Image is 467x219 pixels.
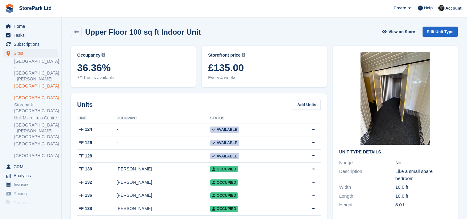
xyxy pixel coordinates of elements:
a: menu [3,49,58,58]
div: FF 128 [77,153,116,159]
a: menu [3,22,58,31]
h2: Units [77,100,93,109]
div: [PERSON_NAME] [116,179,210,186]
span: View on Store [389,29,415,35]
div: FF 124 [77,126,116,133]
div: No [395,159,452,166]
a: menu [3,31,58,40]
div: Description [339,168,395,182]
h2: Upper Floor 100 sq ft Indoor Unit [85,28,201,36]
span: Available [210,140,239,146]
span: Pricing [14,189,51,198]
div: FF 126 [77,140,116,146]
th: Unit [77,114,116,123]
span: Sites [14,49,51,58]
div: [PERSON_NAME] [116,205,210,212]
div: Like a small spare bedroom [395,168,452,182]
a: [GEOGRAPHIC_DATA] - [PERSON_NAME][GEOGRAPHIC_DATA] [14,122,58,140]
a: menu [3,189,58,198]
a: menu [3,180,58,189]
div: Width [339,184,395,191]
td: - [116,149,210,163]
a: Hull Microfirms Centre [14,115,58,121]
span: Every 4 weeks [208,75,320,81]
img: icon-info-grey-7440780725fd019a000dd9b08b2336e03edf1995a4989e88bcd33f0948082b44.svg [102,53,105,57]
th: Occupant [116,114,210,123]
div: FF 130 [77,166,116,172]
div: Length [339,193,395,200]
a: Add Units [293,100,320,110]
span: Home [14,22,51,31]
div: 10.0 ft [395,184,452,191]
a: menu [3,162,58,171]
span: £135.00 [208,62,320,73]
span: CRM [14,162,51,171]
a: Edit Unit Type [423,27,458,37]
div: FF 138 [77,205,116,212]
span: Occupancy [77,52,100,58]
div: Nudge [339,159,395,166]
a: View on Store [382,27,418,37]
span: Analytics [14,171,51,180]
span: Create [394,5,406,11]
span: Available [210,153,239,159]
a: [GEOGRAPHIC_DATA] - [GEOGRAPHIC_DATA] [14,141,58,159]
a: StorePark Ltd [17,3,54,13]
a: [GEOGRAPHIC_DATA] - [GEOGRAPHIC_DATA] - [PERSON_NAME] [14,58,58,82]
span: Invoices [14,180,51,189]
span: Subscriptions [14,40,51,49]
img: icon-info-grey-7440780725fd019a000dd9b08b2336e03edf1995a4989e88bcd33f0948082b44.svg [242,53,245,57]
img: stora-icon-8386f47178a22dfd0bd8f6a31ec36ba5ce8667c1dd55bd0f319d3a0aa187defe.svg [5,4,14,13]
span: Help [424,5,433,11]
div: 10.0 ft [395,193,452,200]
div: Height [339,201,395,208]
div: FF 136 [77,192,116,199]
span: Coupons [14,198,51,207]
span: Available [210,127,239,133]
a: Storepark - [GEOGRAPHIC_DATA] [14,102,58,114]
span: 36.36% [77,62,190,73]
td: - [116,136,210,150]
img: IMG_7280.jpeg [361,52,430,145]
a: menu [3,171,58,180]
div: [PERSON_NAME] [116,192,210,199]
div: FF 132 [77,179,116,186]
h2: Unit Type details [339,150,452,155]
span: Occupied [210,206,238,212]
a: menu [3,198,58,207]
span: 7/11 units available [77,75,190,81]
span: Tasks [14,31,51,40]
span: Occupied [210,166,238,172]
div: 8.0 ft [395,201,452,208]
th: Status [210,114,286,123]
span: Account [445,5,461,11]
a: menu [3,40,58,49]
a: [GEOGRAPHIC_DATA] - [GEOGRAPHIC_DATA] [14,83,58,101]
td: - [116,123,210,136]
span: Occupied [210,192,238,199]
div: [PERSON_NAME] [116,166,210,172]
span: Occupied [210,179,238,186]
span: Storefront price [208,52,240,58]
img: Ryan Mulcahy [438,5,444,11]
